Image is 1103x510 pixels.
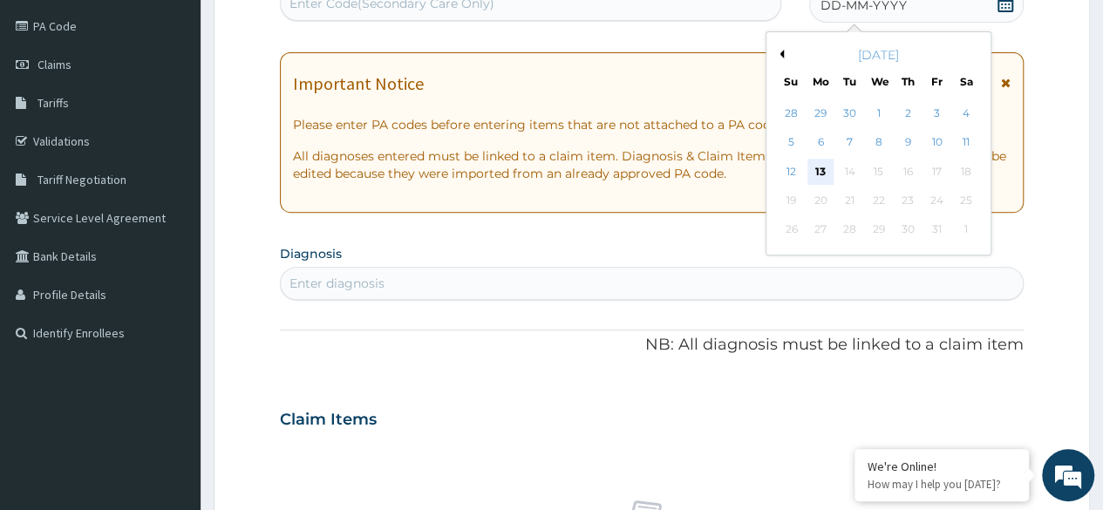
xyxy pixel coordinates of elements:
[775,50,784,58] button: Previous Month
[868,477,1016,492] p: How may I help you today?
[777,99,980,245] div: month 2025-10
[289,275,385,292] div: Enter diagnosis
[841,74,856,89] div: Tu
[952,159,978,185] div: Not available Saturday, October 18th, 2025
[923,100,950,126] div: Choose Friday, October 3rd, 2025
[293,147,1011,182] p: All diagnoses entered must be linked to a claim item. Diagnosis & Claim Items that are visible bu...
[865,187,891,214] div: Not available Wednesday, October 22nd, 2025
[101,147,241,323] span: We're online!
[836,159,862,185] div: Not available Tuesday, October 14th, 2025
[865,217,891,243] div: Not available Wednesday, October 29th, 2025
[91,98,293,120] div: Chat with us now
[923,187,950,214] div: Not available Friday, October 24th, 2025
[280,411,377,430] h3: Claim Items
[37,57,71,72] span: Claims
[807,217,834,243] div: Not available Monday, October 27th, 2025
[807,187,834,214] div: Not available Monday, October 20th, 2025
[836,130,862,156] div: Choose Tuesday, October 7th, 2025
[813,74,827,89] div: Mo
[286,9,328,51] div: Minimize live chat window
[836,187,862,214] div: Not available Tuesday, October 21st, 2025
[871,74,886,89] div: We
[778,217,804,243] div: Not available Sunday, October 26th, 2025
[778,100,804,126] div: Choose Sunday, September 28th, 2025
[923,159,950,185] div: Not available Friday, October 17th, 2025
[958,74,973,89] div: Sa
[923,130,950,156] div: Choose Friday, October 10th, 2025
[293,116,1011,133] p: Please enter PA codes before entering items that are not attached to a PA code
[895,217,921,243] div: Not available Thursday, October 30th, 2025
[293,74,424,93] h1: Important Notice
[836,217,862,243] div: Not available Tuesday, October 28th, 2025
[37,172,126,187] span: Tariff Negotiation
[9,331,332,392] textarea: Type your message and hit 'Enter'
[952,130,978,156] div: Choose Saturday, October 11th, 2025
[37,95,69,111] span: Tariffs
[807,100,834,126] div: Choose Monday, September 29th, 2025
[778,159,804,185] div: Choose Sunday, October 12th, 2025
[895,187,921,214] div: Not available Thursday, October 23rd, 2025
[895,159,921,185] div: Not available Thursday, October 16th, 2025
[923,217,950,243] div: Not available Friday, October 31st, 2025
[952,217,978,243] div: Not available Saturday, November 1st, 2025
[900,74,915,89] div: Th
[895,100,921,126] div: Choose Thursday, October 2nd, 2025
[865,159,891,185] div: Not available Wednesday, October 15th, 2025
[773,46,984,64] div: [DATE]
[783,74,798,89] div: Su
[836,100,862,126] div: Choose Tuesday, September 30th, 2025
[865,100,891,126] div: Choose Wednesday, October 1st, 2025
[280,245,342,262] label: Diagnosis
[32,87,71,131] img: d_794563401_company_1708531726252_794563401
[952,187,978,214] div: Not available Saturday, October 25th, 2025
[868,459,1016,474] div: We're Online!
[952,100,978,126] div: Choose Saturday, October 4th, 2025
[929,74,944,89] div: Fr
[778,187,804,214] div: Not available Sunday, October 19th, 2025
[895,130,921,156] div: Choose Thursday, October 9th, 2025
[865,130,891,156] div: Choose Wednesday, October 8th, 2025
[807,159,834,185] div: Choose Monday, October 13th, 2025
[778,130,804,156] div: Choose Sunday, October 5th, 2025
[807,130,834,156] div: Choose Monday, October 6th, 2025
[280,334,1024,357] p: NB: All diagnosis must be linked to a claim item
